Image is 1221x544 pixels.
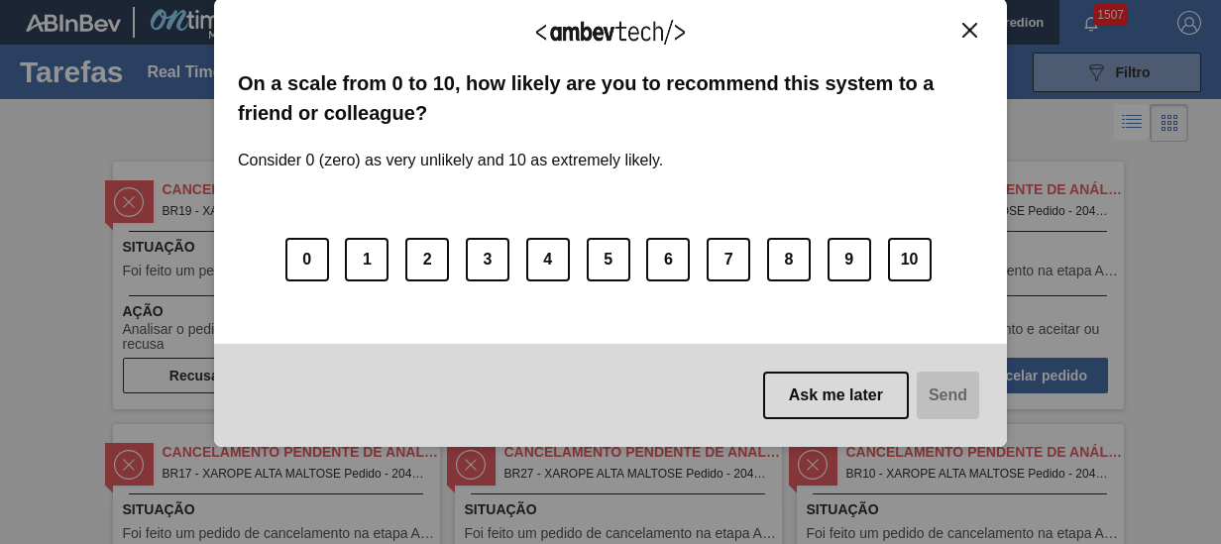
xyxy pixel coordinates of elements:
button: 9 [828,238,871,281]
img: Logo Ambevtech [536,20,685,45]
button: 6 [646,238,690,281]
button: 4 [526,238,570,281]
button: Close [956,22,983,39]
button: 7 [707,238,750,281]
button: 2 [405,238,449,281]
label: On a scale from 0 to 10, how likely are you to recommend this system to a friend or colleague? [238,68,983,129]
button: 1 [345,238,388,281]
button: 0 [285,238,329,281]
button: 8 [767,238,811,281]
label: Consider 0 (zero) as very unlikely and 10 as extremely likely. [238,128,663,169]
button: 10 [888,238,932,281]
button: 3 [466,238,509,281]
button: 5 [587,238,630,281]
img: Close [962,23,977,38]
button: Ask me later [763,372,909,419]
